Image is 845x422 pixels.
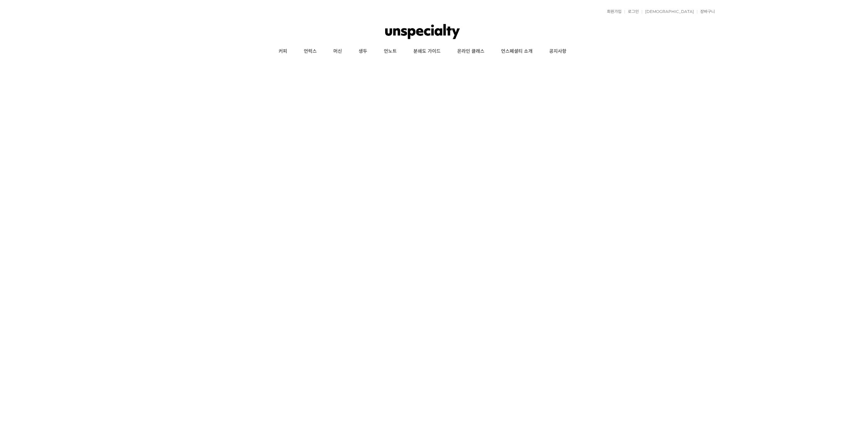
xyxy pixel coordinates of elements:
[541,43,575,60] a: 공지사항
[350,43,376,60] a: 생두
[604,10,622,14] a: 회원가입
[325,43,350,60] a: 머신
[642,10,694,14] a: [DEMOGRAPHIC_DATA]
[697,10,715,14] a: 장바구니
[493,43,541,60] a: 언스페셜티 소개
[296,43,325,60] a: 언럭스
[270,43,296,60] a: 커피
[449,43,493,60] a: 온라인 클래스
[376,43,405,60] a: 언노트
[405,43,449,60] a: 분쇄도 가이드
[385,22,460,42] img: 언스페셜티 몰
[625,10,639,14] a: 로그인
